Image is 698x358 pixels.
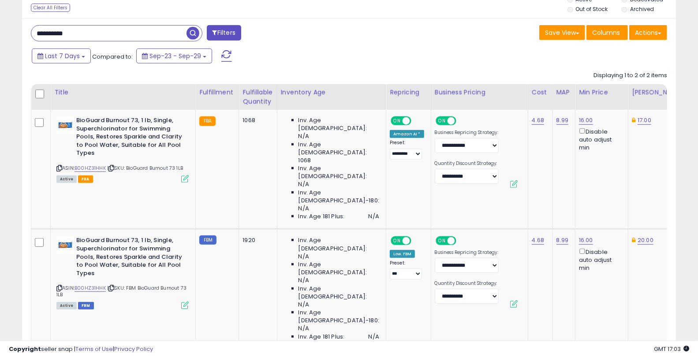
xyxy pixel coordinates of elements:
[299,301,309,309] span: N/A
[455,237,469,245] span: OFF
[392,237,403,245] span: ON
[576,5,608,13] label: Out of Stock
[299,333,345,341] span: Inv. Age 181 Plus:
[149,52,201,60] span: Sep-23 - Sep-29
[586,25,628,40] button: Columns
[56,236,189,308] div: ASIN:
[532,88,549,97] div: Cost
[9,345,41,353] strong: Copyright
[632,88,684,97] div: [PERSON_NAME]
[78,175,93,183] span: FBA
[390,88,427,97] div: Repricing
[593,71,667,80] div: Displaying 1 to 2 of 2 items
[556,236,569,245] a: 8.99
[579,116,593,125] a: 16.00
[78,302,94,310] span: FBM
[299,324,309,332] span: N/A
[92,52,133,61] span: Compared to:
[369,333,379,341] span: N/A
[56,116,189,182] div: ASIN:
[638,236,653,245] a: 20.00
[437,237,448,245] span: ON
[299,276,309,284] span: N/A
[592,28,620,37] span: Columns
[32,48,91,63] button: Last 7 Days
[199,235,216,245] small: FBM
[199,88,235,97] div: Fulfillment
[532,236,545,245] a: 4.68
[435,250,499,256] label: Business Repricing Strategy:
[390,250,415,258] div: Low. FBM
[31,4,70,12] div: Clear All Filters
[56,284,187,298] span: | SKU: FBM BioGuard Burnout 73 1LB
[114,345,153,353] a: Privacy Policy
[579,88,624,97] div: Min Price
[455,117,469,125] span: OFF
[579,247,621,272] div: Disable auto adjust min
[299,253,309,261] span: N/A
[392,117,403,125] span: ON
[299,309,379,324] span: Inv. Age [DEMOGRAPHIC_DATA]-180:
[369,213,379,220] span: N/A
[629,25,667,40] button: Actions
[410,117,424,125] span: OFF
[579,236,593,245] a: 16.00
[299,205,309,213] span: N/A
[630,5,654,13] label: Archived
[299,236,379,252] span: Inv. Age [DEMOGRAPHIC_DATA]:
[243,236,270,244] div: 1920
[556,116,569,125] a: 8.99
[45,52,80,60] span: Last 7 Days
[243,116,270,124] div: 1068
[199,116,216,126] small: FBA
[281,88,382,97] div: Inventory Age
[56,302,77,310] span: All listings currently available for purchase on Amazon
[435,280,499,287] label: Quantity Discount Strategy:
[556,88,572,97] div: MAP
[654,345,689,353] span: 2025-10-7 17:03 GMT
[243,88,273,106] div: Fulfillable Quantity
[435,160,499,167] label: Quantity Discount Strategy:
[299,116,379,132] span: Inv. Age [DEMOGRAPHIC_DATA]:
[75,345,113,353] a: Terms of Use
[56,236,74,254] img: 41HaRyMjDFL._SL40_.jpg
[579,127,621,152] div: Disable auto adjust min
[437,117,448,125] span: ON
[56,116,74,134] img: 41HaRyMjDFL._SL40_.jpg
[435,88,524,97] div: Business Pricing
[390,130,424,138] div: Amazon AI *
[299,180,309,188] span: N/A
[76,116,183,160] b: BioGuard Burnout 73, 1 lb, Single, Superchlorinator for Swimming Pools, Restores Sparkle and Clar...
[390,140,424,160] div: Preset:
[299,164,379,180] span: Inv. Age [DEMOGRAPHIC_DATA]:
[638,116,651,125] a: 17.00
[532,116,545,125] a: 4.68
[435,130,499,136] label: Business Repricing Strategy:
[539,25,585,40] button: Save View
[299,261,379,276] span: Inv. Age [DEMOGRAPHIC_DATA]:
[410,237,424,245] span: OFF
[9,345,153,354] div: seller snap | |
[390,260,424,280] div: Preset:
[76,236,183,280] b: BioGuard Burnout 73, 1 lb, Single, Superchlorinator for Swimming Pools, Restores Sparkle and Clar...
[107,164,183,172] span: | SKU: BioGuard Burnout 73 1LB
[75,164,106,172] a: B00HZ31HHK
[56,175,77,183] span: All listings currently available for purchase on Amazon
[207,25,241,41] button: Filters
[299,213,345,220] span: Inv. Age 181 Plus:
[299,189,379,205] span: Inv. Age [DEMOGRAPHIC_DATA]-180:
[136,48,212,63] button: Sep-23 - Sep-29
[54,88,192,97] div: Title
[299,132,309,140] span: N/A
[75,284,106,292] a: B00HZ31HHK
[299,157,311,164] span: 1068
[299,285,379,301] span: Inv. Age [DEMOGRAPHIC_DATA]:
[299,141,379,157] span: Inv. Age [DEMOGRAPHIC_DATA]:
